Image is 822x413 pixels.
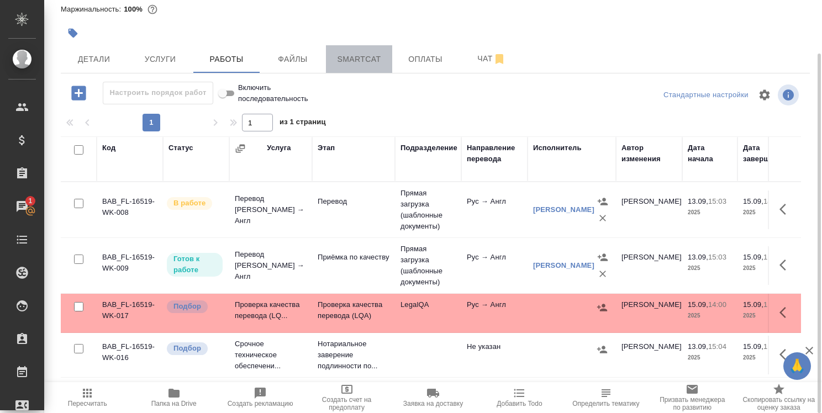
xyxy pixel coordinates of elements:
[661,87,751,104] div: split button
[318,142,335,153] div: Этап
[572,400,639,407] span: Определить тематику
[395,182,461,237] td: Прямая загрузка (шаблонные документы)
[166,341,224,356] div: Можно подбирать исполнителей
[22,195,39,206] span: 1
[64,82,94,104] button: Добавить работу
[61,5,124,13] p: Маржинальность:
[497,400,542,407] span: Добавить Todo
[467,142,522,165] div: Направление перевода
[173,301,201,312] p: Подбор
[134,52,187,66] span: Услуги
[743,263,787,274] p: 2025
[318,196,389,207] p: Перевод
[266,52,319,66] span: Файлы
[229,294,312,332] td: Проверка качества перевода (LQ...
[708,197,726,205] p: 15:03
[533,261,594,269] a: [PERSON_NAME]
[763,197,782,205] p: 14:00
[773,299,799,326] button: Здесь прячутся важные кнопки
[594,266,611,282] button: Удалить
[778,84,801,105] span: Посмотреть информацию
[594,341,610,358] button: Назначить
[229,333,312,377] td: Срочное техническое обеспечени...
[280,115,326,131] span: из 1 страниц
[649,382,735,413] button: Призвать менеджера по развитию
[788,354,807,378] span: 🙏
[97,336,163,374] td: BAB_FL-16519-WK-016
[97,246,163,285] td: BAB_FL-16519-WK-009
[68,400,107,407] span: Пересчитать
[594,249,611,266] button: Назначить
[228,400,293,407] span: Создать рекламацию
[235,143,246,154] button: Сгруппировать
[743,142,787,165] div: Дата завершения
[708,253,726,261] p: 15:03
[533,205,594,214] a: [PERSON_NAME]
[743,253,763,261] p: 15.09,
[594,210,611,226] button: Удалить
[743,300,763,309] p: 15.09,
[751,82,778,108] span: Настроить таблицу
[563,382,649,413] button: Определить тематику
[743,207,787,218] p: 2025
[67,52,120,66] span: Детали
[461,336,528,374] td: Не указан
[461,294,528,332] td: Рус → Англ
[616,190,682,229] td: [PERSON_NAME]
[145,2,160,17] button: 0.72 RUB;
[318,252,389,263] p: Приёмка по качеству
[217,382,303,413] button: Создать рекламацию
[229,243,312,288] td: Перевод [PERSON_NAME] → Англ
[688,142,732,165] div: Дата начала
[773,252,799,278] button: Здесь прячутся важные кнопки
[783,352,811,380] button: 🙏
[318,299,389,321] p: Проверка качества перевода (LQA)
[743,352,787,363] p: 2025
[61,21,85,45] button: Добавить тэг
[310,396,383,411] span: Создать счет на предоплату
[533,142,582,153] div: Исполнитель
[763,342,782,351] p: 16:00
[395,238,461,293] td: Прямая загрузка (шаблонные документы)
[318,338,389,372] p: Нотариальное заверение подлинности по...
[616,294,682,332] td: [PERSON_NAME]
[168,142,193,153] div: Статус
[200,52,253,66] span: Работы
[390,382,476,413] button: Заявка на доставку
[166,252,224,278] div: Исполнитель может приступить к работе
[594,299,610,316] button: Назначить
[238,82,308,104] span: Включить последовательность
[688,263,732,274] p: 2025
[742,396,815,411] span: Скопировать ссылку на оценку заказа
[773,196,799,223] button: Здесь прячутся важные кнопки
[743,197,763,205] p: 15.09,
[395,294,461,332] td: LegalQA
[333,52,386,66] span: Smartcat
[461,190,528,229] td: Рус → Англ
[688,197,708,205] p: 13.09,
[399,52,452,66] span: Оплаты
[656,396,729,411] span: Призвать менеджера по развитию
[166,299,224,314] div: Можно подбирать исполнителей
[44,382,130,413] button: Пересчитать
[688,253,708,261] p: 13.09,
[736,382,822,413] button: Скопировать ссылку на оценку заказа
[476,382,562,413] button: Добавить Todo
[229,188,312,232] td: Перевод [PERSON_NAME] → Англ
[465,52,518,66] span: Чат
[708,300,726,309] p: 14:00
[743,342,763,351] p: 15.09,
[303,382,389,413] button: Создать счет на предоплату
[708,342,726,351] p: 15:04
[151,400,197,407] span: Папка на Drive
[173,343,201,354] p: Подбор
[688,342,708,351] p: 13.09,
[743,310,787,321] p: 2025
[401,142,457,153] div: Подразделение
[621,142,677,165] div: Автор изменения
[97,190,163,229] td: BAB_FL-16519-WK-008
[763,300,782,309] p: 15:00
[166,196,224,211] div: Исполнитель выполняет работу
[461,246,528,285] td: Рус → Англ
[267,142,291,153] div: Услуга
